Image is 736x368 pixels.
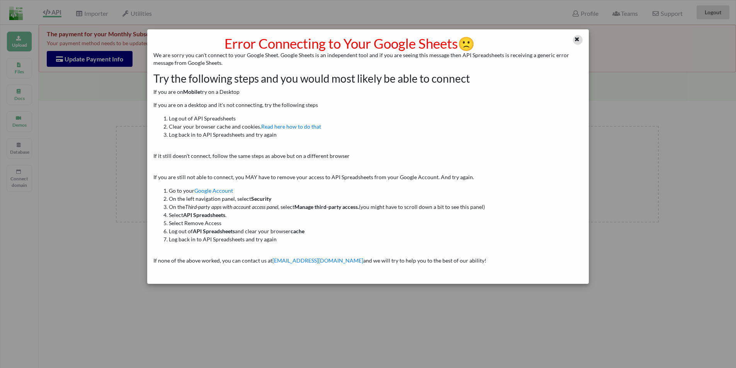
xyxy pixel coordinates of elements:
p: We are sorry you can't connect to your Google Sheet. Google Sheets is an independent tool and if ... [153,51,583,67]
li: On the left navigation panel, select [169,195,583,203]
li: Log out of and clear your browser [169,227,583,235]
p: If you are still not able to connect, you MAY have to remove your access to API Spreadsheets from... [153,173,583,181]
a: [EMAIL_ADDRESS][DOMAIN_NAME] [272,257,363,264]
a: Read here how to do that [261,123,321,130]
b: API Spreadsheets [193,228,235,234]
b: Manage third-party access. [294,204,359,210]
span: sad-emoji [458,35,475,51]
h2: Try the following steps and you would most likely be able to connect [153,72,583,85]
a: Google Account [194,187,233,194]
li: Clear your browser cache and cookies. [169,122,583,131]
li: On the , select (you might have to scroll down a bit to see this panel) [169,203,583,211]
li: Select . [169,211,583,219]
b: cache [291,228,304,234]
li: Log back in to API Spreadsheets and try again [169,235,583,243]
b: Mobile [183,88,200,95]
li: Log out of API Spreadsheets [169,114,583,122]
p: If none of the above worked, you can contact us at and we will try to help you to the best of our... [153,257,583,265]
p: If it still doesn't connect, follow the same steps as above but on a different browser [153,152,583,160]
h1: Error Connecting to Your Google Sheets [153,35,546,51]
b: API Spreadsheets [183,212,225,218]
li: Select Remove Access [169,219,583,227]
b: Security [251,195,271,202]
p: If you are on a desktop and it's not connecting, try the following steps [153,101,583,109]
p: If you are on try on a Desktop [153,88,583,96]
i: Third-party apps with account access panel [185,204,278,210]
li: Go to your [169,187,583,195]
li: Log back in to API Spreadsheets and try again [169,131,583,139]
